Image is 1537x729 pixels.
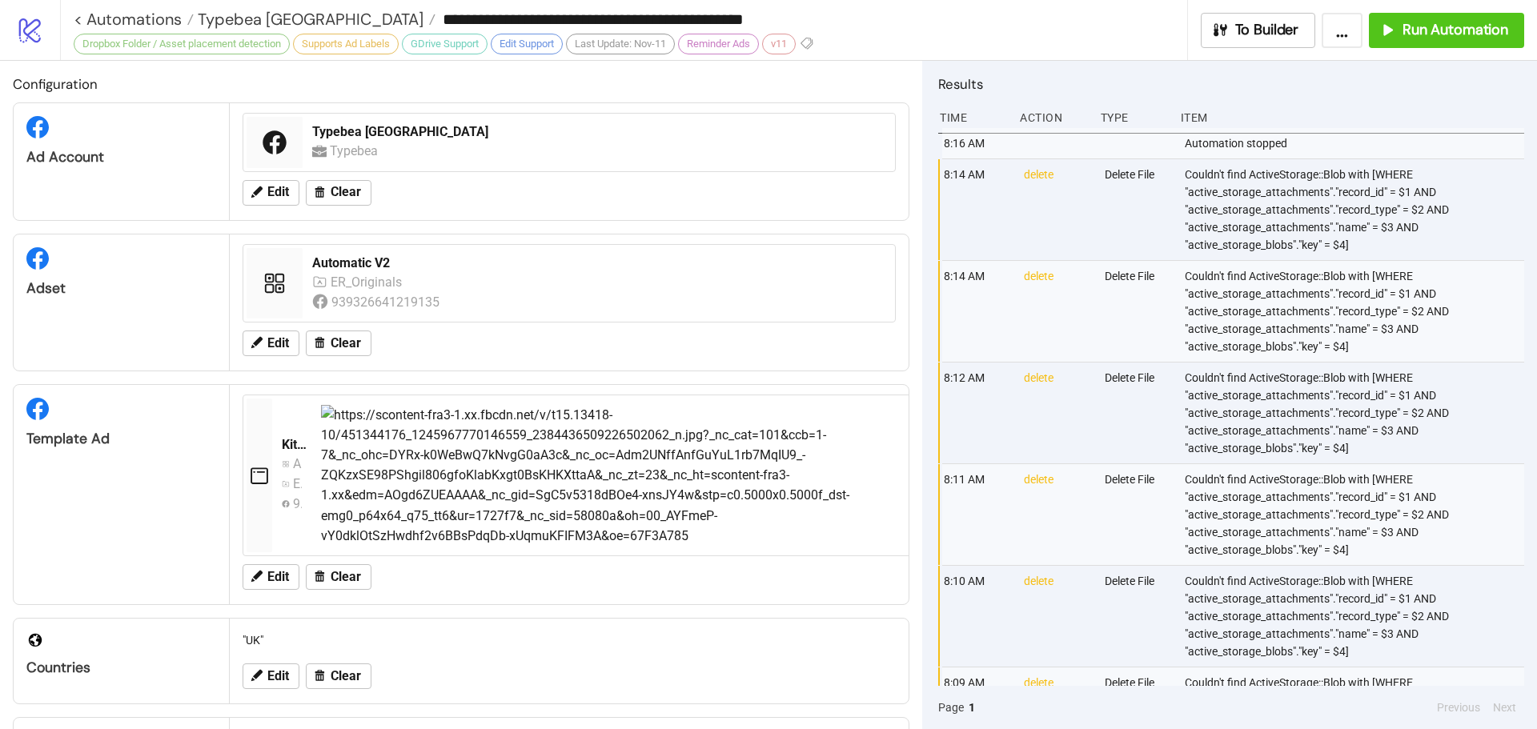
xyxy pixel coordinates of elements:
[938,74,1524,94] h2: Results
[1322,13,1362,48] button: ...
[331,185,361,199] span: Clear
[964,699,980,716] button: 1
[321,405,904,546] img: https://scontent-fra3-1.xx.fbcdn.net/v/t15.13418-10/451344176_1245967770146559_238443650922650206...
[331,336,361,350] span: Clear
[267,336,289,350] span: Edit
[293,474,302,494] div: ER_Originals
[1022,566,1091,667] div: delete
[293,454,302,474] div: Automatic_1
[26,279,216,298] div: Adset
[938,699,964,716] span: Page
[243,180,299,206] button: Edit
[1432,699,1485,716] button: Previous
[1488,699,1521,716] button: Next
[566,34,675,54] div: Last Update: Nov-11
[1103,362,1172,463] div: Delete File
[938,102,1007,133] div: Time
[942,159,1011,260] div: 8:14 AM
[243,564,299,590] button: Edit
[331,570,361,584] span: Clear
[267,185,289,199] span: Edit
[306,663,371,689] button: Clear
[13,74,909,94] h2: Configuration
[236,625,902,655] div: "UK"
[1103,566,1172,667] div: Delete File
[1018,102,1087,133] div: Action
[1022,362,1091,463] div: delete
[26,659,216,677] div: Countries
[243,663,299,689] button: Edit
[1369,13,1524,48] button: Run Automation
[194,9,423,30] span: Typebea [GEOGRAPHIC_DATA]
[1403,21,1508,39] span: Run Automation
[306,564,371,590] button: Clear
[762,34,796,54] div: v11
[26,430,216,448] div: Template Ad
[331,669,361,683] span: Clear
[312,254,885,272] div: Automatic V2
[194,11,435,27] a: Typebea [GEOGRAPHIC_DATA]
[1179,102,1524,133] div: Item
[306,330,371,356] button: Clear
[293,494,302,514] div: 939326641219135
[1183,362,1528,463] div: Couldn't find ActiveStorage::Blob with [WHERE "active_storage_attachments"."record_id" = $1 AND "...
[1099,102,1168,133] div: Type
[1183,261,1528,362] div: Couldn't find ActiveStorage::Blob with [WHERE "active_storage_attachments"."record_id" = $1 AND "...
[1183,464,1528,565] div: Couldn't find ActiveStorage::Blob with [WHERE "active_storage_attachments"."record_id" = $1 AND "...
[267,570,289,584] span: Edit
[402,34,488,54] div: GDrive Support
[1022,261,1091,362] div: delete
[282,436,308,454] div: Kitchn Template
[1103,261,1172,362] div: Delete File
[678,34,759,54] div: Reminder Ads
[942,261,1011,362] div: 8:14 AM
[306,180,371,206] button: Clear
[1183,128,1528,158] div: Automation stopped
[331,272,406,292] div: ER_Originals
[26,148,216,166] div: Ad Account
[491,34,563,54] div: Edit Support
[942,128,1011,158] div: 8:16 AM
[312,123,885,141] div: Typebea [GEOGRAPHIC_DATA]
[942,566,1011,667] div: 8:10 AM
[942,362,1011,463] div: 8:12 AM
[1201,13,1316,48] button: To Builder
[267,669,289,683] span: Edit
[74,34,290,54] div: Dropbox Folder / Asset placement detection
[243,330,299,356] button: Edit
[942,464,1011,565] div: 8:11 AM
[1183,566,1528,667] div: Couldn't find ActiveStorage::Blob with [WHERE "active_storage_attachments"."record_id" = $1 AND "...
[1183,159,1528,260] div: Couldn't find ActiveStorage::Blob with [WHERE "active_storage_attachments"."record_id" = $1 AND "...
[1235,21,1299,39] span: To Builder
[293,34,399,54] div: Supports Ad Labels
[1022,159,1091,260] div: delete
[1103,159,1172,260] div: Delete File
[1103,464,1172,565] div: Delete File
[74,11,194,27] a: < Automations
[1022,464,1091,565] div: delete
[330,141,383,161] div: Typebea
[331,292,443,312] div: 939326641219135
